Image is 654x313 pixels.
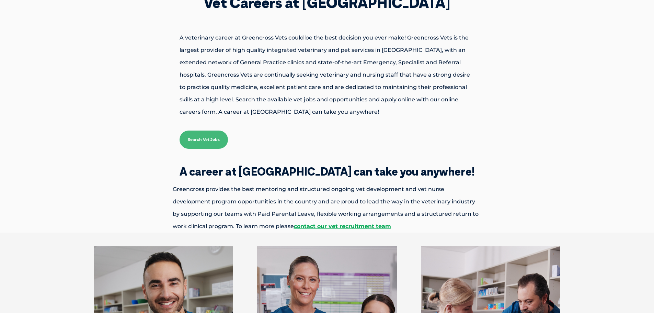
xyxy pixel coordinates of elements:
[156,32,499,118] p: A veterinary career at Greencross Vets could be the best decision you ever make! Greencross Vets ...
[149,166,506,177] h2: A career at [GEOGRAPHIC_DATA] can take you anywhere!
[294,223,391,230] a: contact our vet recruitment team
[149,183,506,233] p: Greencross provides the best mentoring and structured ongoing vet development and vet nurse devel...
[180,131,228,149] a: Search Vet Jobs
